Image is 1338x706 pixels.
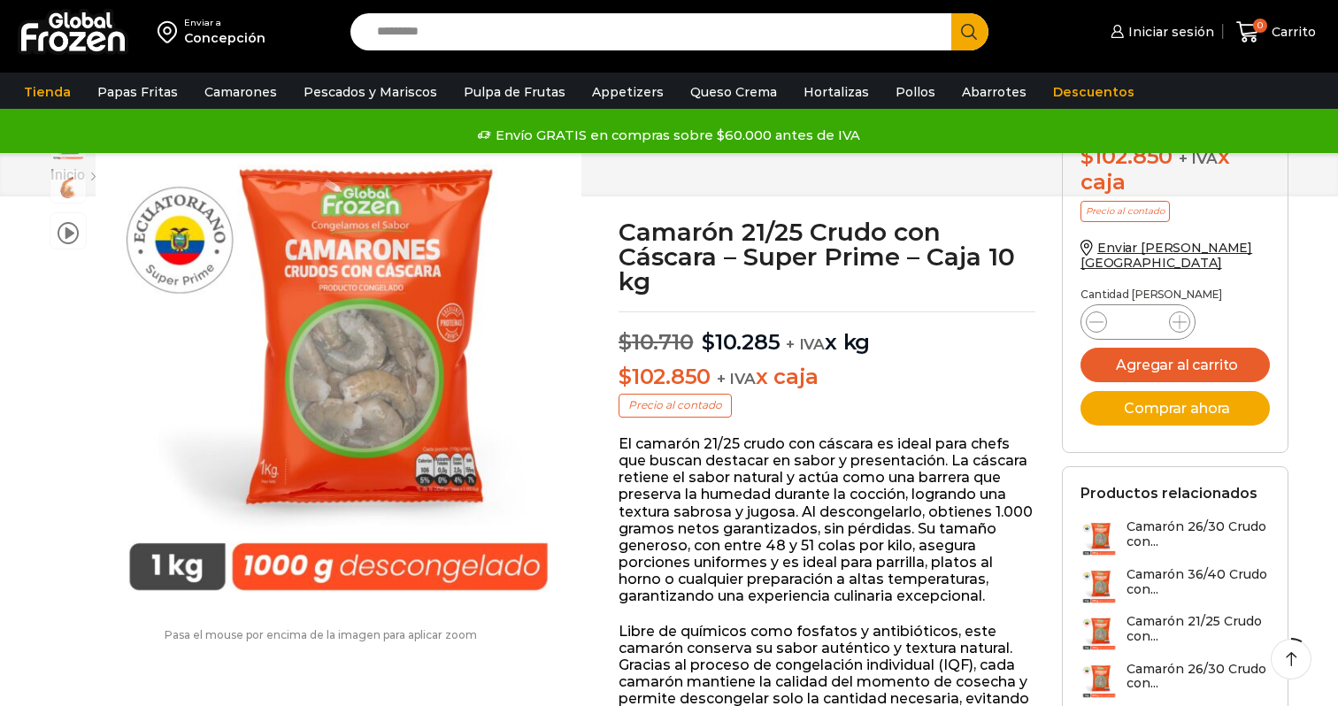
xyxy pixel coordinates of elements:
[619,365,1035,390] p: x caja
[184,17,265,29] div: Enviar a
[88,75,187,109] a: Papas Fritas
[951,13,988,50] button: Search button
[1044,75,1143,109] a: Descuentos
[702,329,715,355] span: $
[1080,288,1270,301] p: Cantidad [PERSON_NAME]
[786,335,825,353] span: + IVA
[619,329,693,355] bdi: 10.710
[1080,143,1173,169] bdi: 102.850
[619,219,1035,294] h1: Camarón 21/25 Crudo con Cáscara – Super Prime – Caja 10 kg
[619,311,1035,356] p: x kg
[1267,23,1316,41] span: Carrito
[795,75,878,109] a: Hortalizas
[295,75,446,109] a: Pescados y Mariscos
[1127,519,1270,549] h3: Camarón 26/30 Crudo con...
[15,75,80,109] a: Tienda
[1080,143,1094,169] span: $
[1106,14,1214,50] a: Iniciar sesión
[1124,23,1214,41] span: Iniciar sesión
[1080,240,1252,271] a: Enviar [PERSON_NAME][GEOGRAPHIC_DATA]
[50,629,592,641] p: Pasa el mouse por encima de la imagen para aplicar zoom
[619,364,632,389] span: $
[1232,12,1320,53] a: 0 Carrito
[1121,310,1155,334] input: Product quantity
[619,394,732,417] p: Precio al contado
[1080,485,1257,502] h2: Productos relacionados
[1080,614,1270,652] a: Camarón 21/25 Crudo con...
[1080,662,1270,700] a: Camarón 26/30 Crudo con...
[1080,348,1270,382] button: Agregar al carrito
[619,364,711,389] bdi: 102.850
[1127,567,1270,597] h3: Camarón 36/40 Crudo con...
[702,329,780,355] bdi: 10.285
[1080,567,1270,605] a: Camarón 36/40 Crudo con...
[619,329,632,355] span: $
[1253,19,1267,33] span: 0
[1080,144,1270,196] div: x caja
[887,75,944,109] a: Pollos
[455,75,574,109] a: Pulpa de Frutas
[953,75,1035,109] a: Abarrotes
[1179,150,1218,167] span: + IVA
[583,75,673,109] a: Appetizers
[717,370,756,388] span: + IVA
[1080,391,1270,426] button: Comprar ahora
[681,75,786,109] a: Queso Crema
[619,435,1035,605] p: El camarón 21/25 crudo con cáscara es ideal para chefs que buscan destacar en sabor y presentació...
[1080,519,1270,557] a: Camarón 26/30 Crudo con...
[1127,614,1270,644] h3: Camarón 21/25 Crudo con...
[50,170,86,205] span: camaron-con-cascara
[158,17,184,47] img: address-field-icon.svg
[196,75,286,109] a: Camarones
[1127,662,1270,692] h3: Camarón 26/30 Crudo con...
[184,29,265,47] div: Concepción
[1080,201,1170,222] p: Precio al contado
